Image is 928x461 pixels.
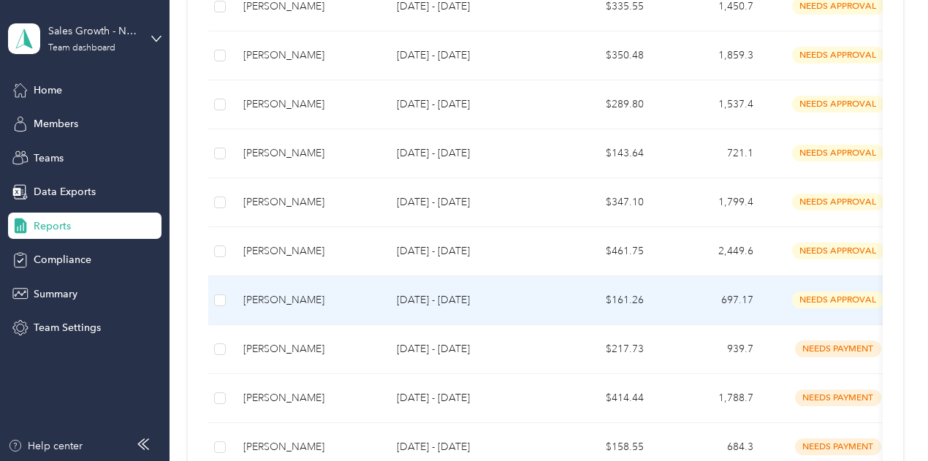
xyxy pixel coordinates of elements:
[792,96,884,113] span: needs approval
[655,227,765,276] td: 2,449.6
[397,341,534,357] p: [DATE] - [DATE]
[792,243,884,259] span: needs approval
[397,439,534,455] p: [DATE] - [DATE]
[34,286,77,302] span: Summary
[397,145,534,161] p: [DATE] - [DATE]
[48,23,140,39] div: Sales Growth - North
[397,390,534,406] p: [DATE] - [DATE]
[243,96,373,113] div: [PERSON_NAME]
[397,194,534,210] p: [DATE] - [DATE]
[397,243,534,259] p: [DATE] - [DATE]
[34,184,96,199] span: Data Exports
[655,325,765,374] td: 939.7
[792,292,884,308] span: needs approval
[846,379,928,461] iframe: Everlance-gr Chat Button Frame
[655,374,765,423] td: 1,788.7
[546,325,655,374] td: $217.73
[655,276,765,325] td: 697.17
[34,218,71,234] span: Reports
[34,116,78,132] span: Members
[243,341,373,357] div: [PERSON_NAME]
[243,390,373,406] div: [PERSON_NAME]
[34,252,91,267] span: Compliance
[397,292,534,308] p: [DATE] - [DATE]
[546,227,655,276] td: $461.75
[546,129,655,178] td: $143.64
[795,340,881,357] span: needs payment
[243,292,373,308] div: [PERSON_NAME]
[546,31,655,80] td: $350.48
[655,31,765,80] td: 1,859.3
[655,80,765,129] td: 1,537.4
[34,320,101,335] span: Team Settings
[655,178,765,227] td: 1,799.4
[8,438,83,454] button: Help center
[546,276,655,325] td: $161.26
[792,47,884,64] span: needs approval
[546,178,655,227] td: $347.10
[792,194,884,210] span: needs approval
[795,438,881,455] span: needs payment
[243,194,373,210] div: [PERSON_NAME]
[243,145,373,161] div: [PERSON_NAME]
[243,439,373,455] div: [PERSON_NAME]
[243,243,373,259] div: [PERSON_NAME]
[243,47,373,64] div: [PERSON_NAME]
[546,374,655,423] td: $414.44
[397,47,534,64] p: [DATE] - [DATE]
[34,151,64,166] span: Teams
[397,96,534,113] p: [DATE] - [DATE]
[546,80,655,129] td: $289.80
[34,83,62,98] span: Home
[655,129,765,178] td: 721.1
[795,389,881,406] span: needs payment
[48,44,115,53] div: Team dashboard
[792,145,884,161] span: needs approval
